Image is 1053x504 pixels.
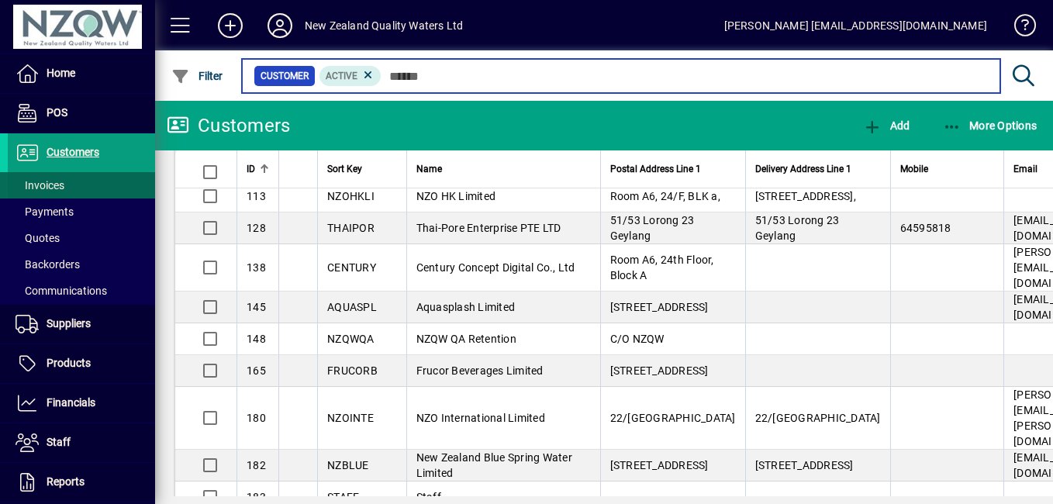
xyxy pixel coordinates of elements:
mat-chip: Activation Status: Active [319,66,381,86]
span: Mobile [900,161,928,178]
span: Invoices [16,179,64,192]
span: Backorders [16,258,80,271]
button: Profile [255,12,305,40]
span: 138 [247,261,266,274]
button: Add [859,112,913,140]
a: Financials [8,384,155,423]
a: Communications [8,278,155,304]
span: Room A6, 24/F, BLK a, [610,190,720,202]
span: Thai-Pore Enterprise PTE LTD [416,222,561,234]
a: Home [8,54,155,93]
span: NZO International Limited [416,412,545,424]
span: 128 [247,222,266,234]
span: Name [416,161,442,178]
a: Payments [8,198,155,225]
span: 22/[GEOGRAPHIC_DATA] [610,412,736,424]
span: 183 [247,491,266,503]
span: CENTURY [327,261,376,274]
a: Backorders [8,251,155,278]
span: Staff [47,436,71,448]
span: THAIPOR [327,222,375,234]
span: NZOINTE [327,412,374,424]
span: 148 [247,333,266,345]
span: NZOHKLI [327,190,375,202]
span: New Zealand Blue Spring Water Limited [416,451,572,479]
span: Email [1013,161,1037,178]
span: 165 [247,364,266,377]
span: Customer [261,68,309,84]
span: Postal Address Line 1 [610,161,701,178]
span: FRUCORB [327,364,378,377]
span: Aquasplash Limited [416,301,516,313]
span: ID [247,161,255,178]
button: Filter [167,62,227,90]
span: Delivery Address Line 1 [755,161,851,178]
span: 64595818 [900,222,951,234]
a: POS [8,94,155,133]
span: NZO HK Limited [416,190,496,202]
span: 51/53 Lorong 23 Geylang [610,214,695,242]
span: Frucor Beverages Limited [416,364,544,377]
span: AQUASPL [327,301,377,313]
div: [PERSON_NAME] [EMAIL_ADDRESS][DOMAIN_NAME] [724,13,987,38]
span: Staff [416,491,441,503]
span: C/O NZQW [610,333,665,345]
span: POS [47,106,67,119]
span: Suppliers [47,317,91,330]
span: Payments [16,205,74,218]
span: NZBLUE [327,459,369,471]
span: 145 [247,301,266,313]
span: NZQWQA [327,333,375,345]
button: Add [205,12,255,40]
span: Filter [171,70,223,82]
a: Suppliers [8,305,155,343]
span: [STREET_ADDRESS] [755,459,854,471]
div: Customers [167,113,290,138]
span: STAFF [327,491,359,503]
span: NZQW QA Retention [416,333,516,345]
div: New Zealand Quality Waters Ltd [305,13,463,38]
a: Staff [8,423,155,462]
span: Add [863,119,910,132]
span: Financials [47,396,95,409]
span: [STREET_ADDRESS] [610,301,709,313]
span: 182 [247,459,266,471]
span: [STREET_ADDRESS], [755,190,856,202]
div: Name [416,161,591,178]
span: 22/[GEOGRAPHIC_DATA] [755,412,881,424]
a: Invoices [8,172,155,198]
span: Communications [16,285,107,297]
span: Quotes [16,232,60,244]
a: Products [8,344,155,383]
span: Century Concept Digital Co., Ltd [416,261,575,274]
span: More Options [943,119,1037,132]
span: Reports [47,475,85,488]
div: ID [247,161,269,178]
span: [STREET_ADDRESS] [610,459,709,471]
div: Mobile [900,161,995,178]
span: Room A6, 24th Floor, Block A [610,254,714,281]
a: Quotes [8,225,155,251]
a: Knowledge Base [1003,3,1034,54]
span: Sort Key [327,161,362,178]
span: 113 [247,190,266,202]
a: Reports [8,463,155,502]
span: Products [47,357,91,369]
span: [STREET_ADDRESS] [610,364,709,377]
span: 51/53 Lorong 23 Geylang [755,214,840,242]
span: Home [47,67,75,79]
span: 180 [247,412,266,424]
span: Customers [47,146,99,158]
span: Active [326,71,357,81]
button: More Options [939,112,1041,140]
